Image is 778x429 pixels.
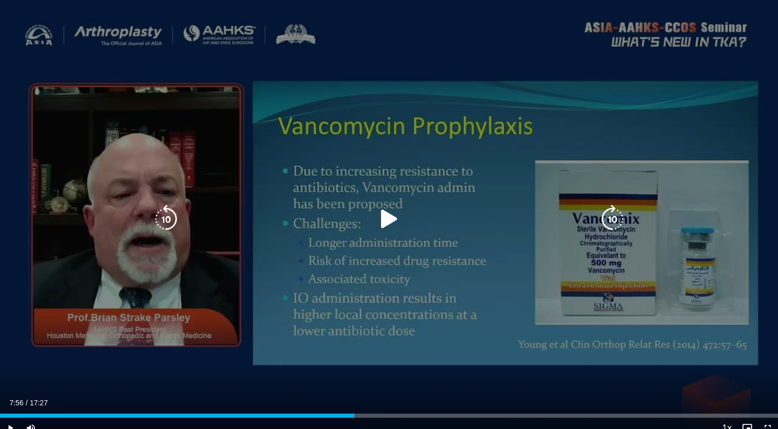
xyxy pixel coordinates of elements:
span: 7:56 [9,399,23,407]
span: / [26,399,28,407]
span: 17:27 [30,399,48,407]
